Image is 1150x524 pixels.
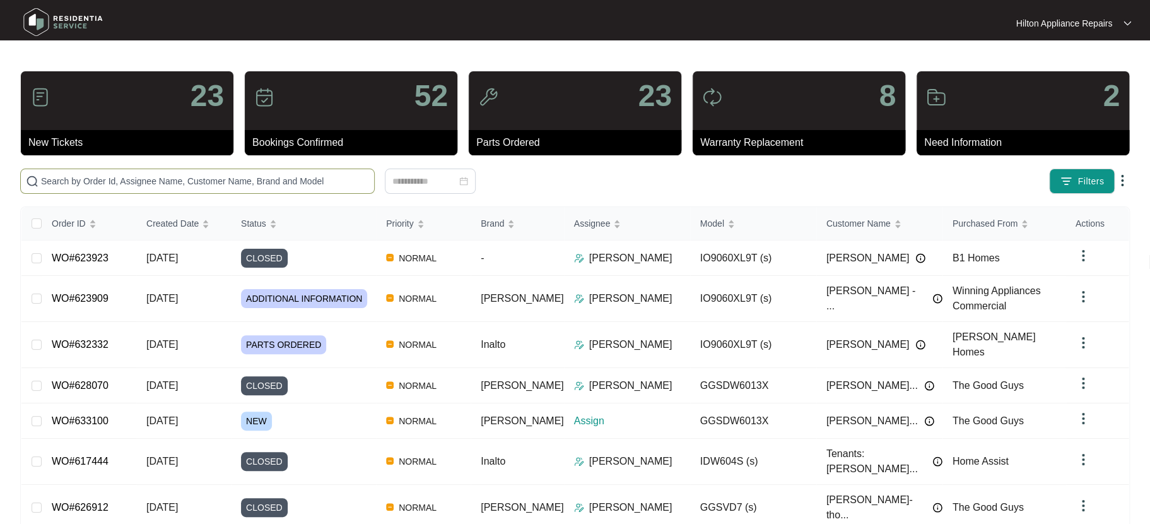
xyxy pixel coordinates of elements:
img: residentia service logo [19,3,107,41]
p: Hilton Appliance Repairs [1016,17,1112,30]
span: B1 Homes [953,253,1000,263]
p: 23 [191,81,224,111]
span: [DATE] [146,502,178,513]
span: NORMAL [394,500,442,515]
td: IO9060XL9T (s) [690,322,816,368]
span: [PERSON_NAME]... [826,414,918,429]
span: Order ID [52,217,86,230]
th: Created Date [136,207,231,241]
span: NORMAL [394,337,442,352]
img: icon [254,87,274,107]
img: Vercel Logo [386,503,394,511]
img: icon [702,87,722,107]
td: GGSDW6013X [690,403,816,439]
span: CLOSED [241,249,288,268]
p: [PERSON_NAME] [589,337,672,352]
img: Assigner Icon [574,456,584,467]
a: WO#628070 [52,380,109,391]
span: Customer Name [826,217,891,230]
img: dropdown arrow [1076,411,1091,426]
span: NORMAL [394,291,442,306]
img: Vercel Logo [386,381,394,389]
p: Bookings Confirmed [252,135,457,150]
span: PARTS ORDERED [241,335,326,354]
span: NORMAL [394,378,442,393]
img: Info icon [915,253,925,263]
img: icon [926,87,946,107]
input: Search by Order Id, Assignee Name, Customer Name, Brand and Model [41,174,369,188]
span: [DATE] [146,293,178,304]
span: CLOSED [241,498,288,517]
th: Priority [376,207,471,241]
span: [PERSON_NAME]-tho... [826,492,926,523]
span: [PERSON_NAME] [481,293,564,304]
img: Assigner Icon [574,294,584,304]
img: filter icon [1060,175,1072,188]
span: Inalto [481,456,505,467]
img: Vercel Logo [386,254,394,261]
th: Status [231,207,376,241]
img: dropdown arrow [1076,335,1091,350]
td: IDW604S (s) [690,439,816,485]
img: search-icon [26,175,38,188]
img: dropdown arrow [1076,452,1091,467]
p: 23 [638,81,672,111]
a: WO#626912 [52,502,109,513]
p: [PERSON_NAME] [589,251,672,266]
a: WO#617444 [52,456,109,467]
p: Warranty Replacement [700,135,905,150]
span: [PERSON_NAME] - ... [826,283,926,314]
span: Tenants: [PERSON_NAME]... [826,446,926,477]
span: [PERSON_NAME]... [826,378,918,393]
span: Status [241,217,266,230]
span: Inalto [481,339,505,350]
p: [PERSON_NAME] [589,454,672,469]
span: NORMAL [394,454,442,469]
img: icon [478,87,498,107]
th: Actions [1065,207,1129,241]
img: Assigner Icon [574,253,584,263]
span: [PERSON_NAME] [481,415,564,426]
p: [PERSON_NAME] [589,500,672,515]
td: IO9060XL9T (s) [690,276,816,322]
img: Info icon [932,456,942,467]
img: Assigner Icon [574,340,584,350]
th: Purchased From [942,207,1069,241]
img: dropdown arrow [1076,248,1091,263]
span: [PERSON_NAME] [826,337,910,352]
p: [PERSON_NAME] [589,378,672,393]
td: GGSDW6013X [690,368,816,403]
p: 52 [414,81,448,111]
span: Priority [386,217,414,230]
img: dropdown arrow [1124,20,1131,27]
img: Vercel Logo [386,457,394,465]
span: [PERSON_NAME] [481,502,564,513]
p: [PERSON_NAME] [589,291,672,306]
span: The Good Guys [953,415,1024,426]
span: [PERSON_NAME] Homes [953,331,1036,357]
th: Brand [471,207,564,241]
td: IO9060XL9T (s) [690,241,816,276]
span: Assignee [574,217,611,230]
a: WO#623909 [52,293,109,304]
th: Assignee [564,207,690,241]
img: Info icon [932,294,942,304]
span: [PERSON_NAME] [481,380,564,391]
p: 8 [879,81,896,111]
span: [PERSON_NAME] [826,251,910,266]
span: [DATE] [146,456,178,467]
span: [DATE] [146,380,178,391]
span: NORMAL [394,251,442,266]
p: Parts Ordered [476,135,681,150]
span: Home Assist [953,456,1009,467]
img: icon [30,87,50,107]
p: New Tickets [28,135,233,150]
span: NORMAL [394,414,442,429]
span: CLOSED [241,376,288,395]
span: Brand [481,217,504,230]
span: - [481,253,484,263]
button: filter iconFilters [1049,169,1115,194]
img: Assigner Icon [574,503,584,513]
span: CLOSED [241,452,288,471]
img: Vercel Logo [386,294,394,302]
